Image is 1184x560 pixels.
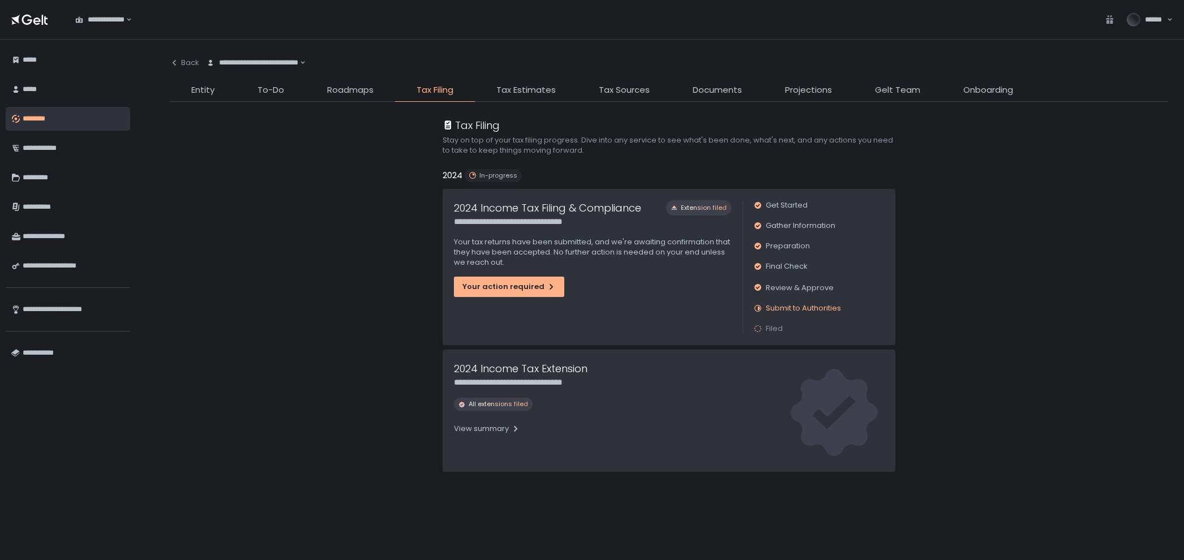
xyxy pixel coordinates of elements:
[454,277,564,297] button: Your action required
[766,241,810,251] span: Preparation
[766,261,808,272] span: Final Check
[766,324,783,334] span: Filed
[766,282,834,293] span: Review & Approve
[199,51,306,75] div: Search for option
[681,204,727,212] span: Extension filed
[462,282,556,292] div: Your action required
[875,84,920,97] span: Gelt Team
[454,424,520,434] div: View summary
[766,200,808,210] span: Get Started
[443,118,500,133] div: Tax Filing
[496,84,556,97] span: Tax Estimates
[258,84,284,97] span: To-Do
[454,361,587,376] h1: 2024 Income Tax Extension
[443,135,895,156] h2: Stay on top of your tax filing progress. Dive into any service to see what's been done, what's ne...
[191,84,215,97] span: Entity
[766,303,841,313] span: Submit to Authorities
[963,84,1013,97] span: Onboarding
[766,221,835,231] span: Gather Information
[170,58,199,68] div: Back
[599,84,650,97] span: Tax Sources
[68,8,132,32] div: Search for option
[454,200,641,216] h1: 2024 Income Tax Filing & Compliance
[693,84,742,97] span: Documents
[298,57,299,68] input: Search for option
[479,171,517,180] span: In-progress
[417,84,453,97] span: Tax Filing
[785,84,832,97] span: Projections
[454,420,520,438] button: View summary
[170,51,199,75] button: Back
[327,84,374,97] span: Roadmaps
[454,237,731,268] p: Your tax returns have been submitted, and we're awaiting confirmation that they have been accepte...
[469,400,528,408] span: All extensions filed
[443,169,462,182] h2: 2024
